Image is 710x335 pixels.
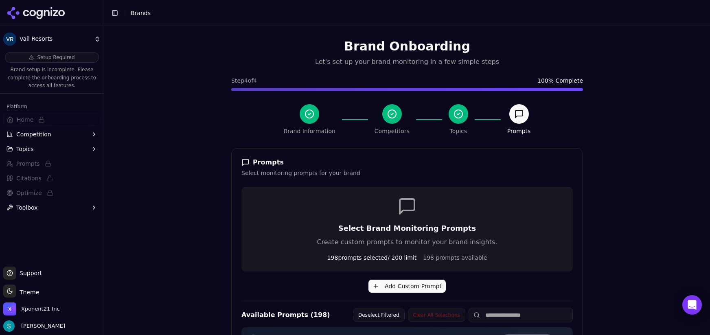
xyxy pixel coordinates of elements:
img: Sam Volante [3,320,15,332]
button: Competition [3,128,101,141]
p: Let's set up your brand monitoring in a few simple steps [231,57,583,67]
p: Create custom prompts to monitor your brand insights. [251,237,563,247]
span: Xponent21 Inc [21,305,60,313]
div: Select monitoring prompts for your brand [241,169,573,177]
div: Prompts [507,127,531,135]
span: 198 prompts available [423,254,487,262]
span: Support [16,269,42,277]
span: Vail Resorts [20,35,91,43]
span: Competition [16,130,51,138]
div: Open Intercom Messenger [682,295,702,315]
button: Topics [3,142,101,155]
span: Topics [16,145,34,153]
h1: Brand Onboarding [231,39,583,54]
span: Citations [16,174,42,182]
nav: breadcrumb [131,9,151,17]
h4: Available Prompts ( 198 ) [241,310,330,320]
button: Add Custom Prompt [368,280,446,293]
h3: Select Brand Monitoring Prompts [251,223,563,234]
button: Open organization switcher [3,302,60,315]
button: Clear All Selections [408,309,465,322]
img: Xponent21 Inc [3,302,16,315]
span: Home [17,116,33,124]
span: Toolbox [16,204,38,212]
p: Brand setup is incomplete. Please complete the onboarding process to access all features. [5,66,99,90]
span: Brands [131,10,151,16]
button: Open user button [3,320,65,332]
div: Competitors [375,127,410,135]
img: Vail Resorts [3,33,16,46]
div: Brand Information [284,127,335,135]
div: Prompts [241,158,573,166]
span: 198 prompts selected / 200 limit [327,254,417,262]
button: Toolbox [3,201,101,214]
div: Platform [3,100,101,113]
button: Deselect Filtered [353,309,405,322]
span: Theme [16,289,39,296]
div: Topics [450,127,467,135]
span: Prompts [16,160,40,168]
span: 100 % Complete [537,77,583,85]
span: Setup Required [37,54,75,61]
span: Optimize [16,189,42,197]
span: [PERSON_NAME] [18,322,65,330]
span: Step 4 of 4 [231,77,257,85]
